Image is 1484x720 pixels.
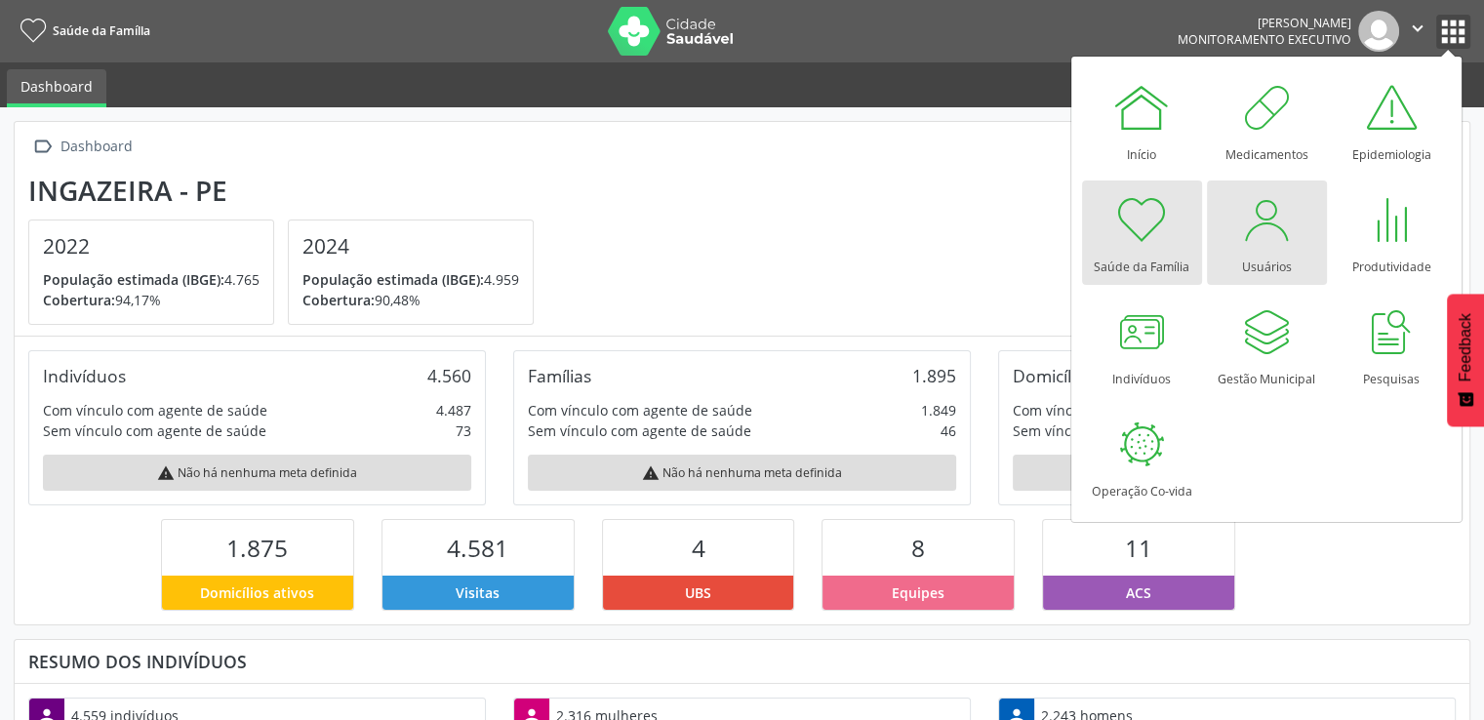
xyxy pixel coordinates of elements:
div: Com vínculo com agente de saúde [43,400,267,420]
span: População estimada (IBGE): [43,270,224,289]
div: 46 [941,420,956,441]
button: apps [1436,15,1470,49]
div: Não há nenhuma meta definida [528,455,956,491]
span: Feedback [1457,313,1474,381]
p: 90,48% [302,290,519,310]
div: Resumo dos indivíduos [28,651,1456,672]
div: Não há nenhuma meta definida [1013,455,1441,491]
p: 4.765 [43,269,260,290]
div: 4.560 [427,365,471,386]
span: 11 [1125,532,1152,564]
i: warning [157,464,175,482]
a: Medicamentos [1207,68,1327,173]
div: Ingazeira - PE [28,175,547,207]
div: 1.895 [912,365,956,386]
a: Usuários [1207,180,1327,285]
div: Sem vínculo com agente de saúde [43,420,266,441]
a: Produtividade [1332,180,1452,285]
div: Com vínculo com agente de saúde [528,400,752,420]
h4: 2024 [302,234,519,259]
a: Operação Co-vida [1082,405,1202,509]
a: Saúde da Família [14,15,150,47]
span: 1.875 [226,532,288,564]
h4: 2022 [43,234,260,259]
span: Visitas [456,582,500,603]
div: 1.849 [921,400,956,420]
span: UBS [685,582,711,603]
i:  [1407,18,1428,39]
a: Pesquisas [1332,293,1452,397]
div: 4.487 [436,400,471,420]
span: Equipes [892,582,944,603]
div: Domicílios [1013,365,1094,386]
a:  Dashboard [28,133,136,161]
span: Saúde da Família [53,22,150,39]
div: Sem vínculo com agente de saúde [1013,420,1236,441]
span: 4.581 [447,532,508,564]
button: Feedback - Mostrar pesquisa [1447,294,1484,426]
div: Sem vínculo com agente de saúde [528,420,751,441]
p: 94,17% [43,290,260,310]
span: Monitoramento Executivo [1178,31,1351,48]
span: Domicílios ativos [200,582,314,603]
span: 8 [911,532,925,564]
span: 4 [692,532,705,564]
div: [PERSON_NAME] [1178,15,1351,31]
div: Não há nenhuma meta definida [43,455,471,491]
span: Cobertura: [302,291,375,309]
div: Famílias [528,365,591,386]
div: Dashboard [57,133,136,161]
button:  [1399,11,1436,52]
div: Com vínculo com agente de saúde [1013,400,1237,420]
a: Início [1082,68,1202,173]
img: img [1358,11,1399,52]
i: warning [642,464,660,482]
a: Gestão Municipal [1207,293,1327,397]
a: Saúde da Família [1082,180,1202,285]
p: 4.959 [302,269,519,290]
a: Indivíduos [1082,293,1202,397]
a: Dashboard [7,69,106,107]
a: Epidemiologia [1332,68,1452,173]
span: População estimada (IBGE): [302,270,484,289]
div: Indivíduos [43,365,126,386]
i:  [28,133,57,161]
div: 73 [456,420,471,441]
span: Cobertura: [43,291,115,309]
span: ACS [1126,582,1151,603]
